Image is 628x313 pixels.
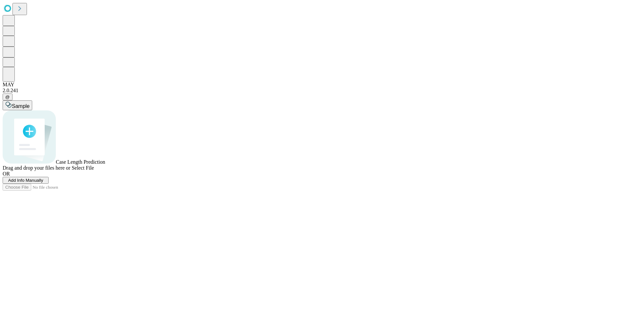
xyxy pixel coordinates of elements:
button: Add Info Manually [3,177,49,184]
div: 2.0.241 [3,88,625,94]
span: OR [3,171,10,177]
button: @ [3,94,12,100]
span: Sample [12,103,30,109]
button: Sample [3,100,32,110]
span: Select File [72,165,94,171]
span: Add Info Manually [8,178,43,183]
span: Case Length Prediction [56,159,105,165]
span: Drag and drop your files here or [3,165,70,171]
div: MAY [3,82,625,88]
span: @ [5,94,10,99]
